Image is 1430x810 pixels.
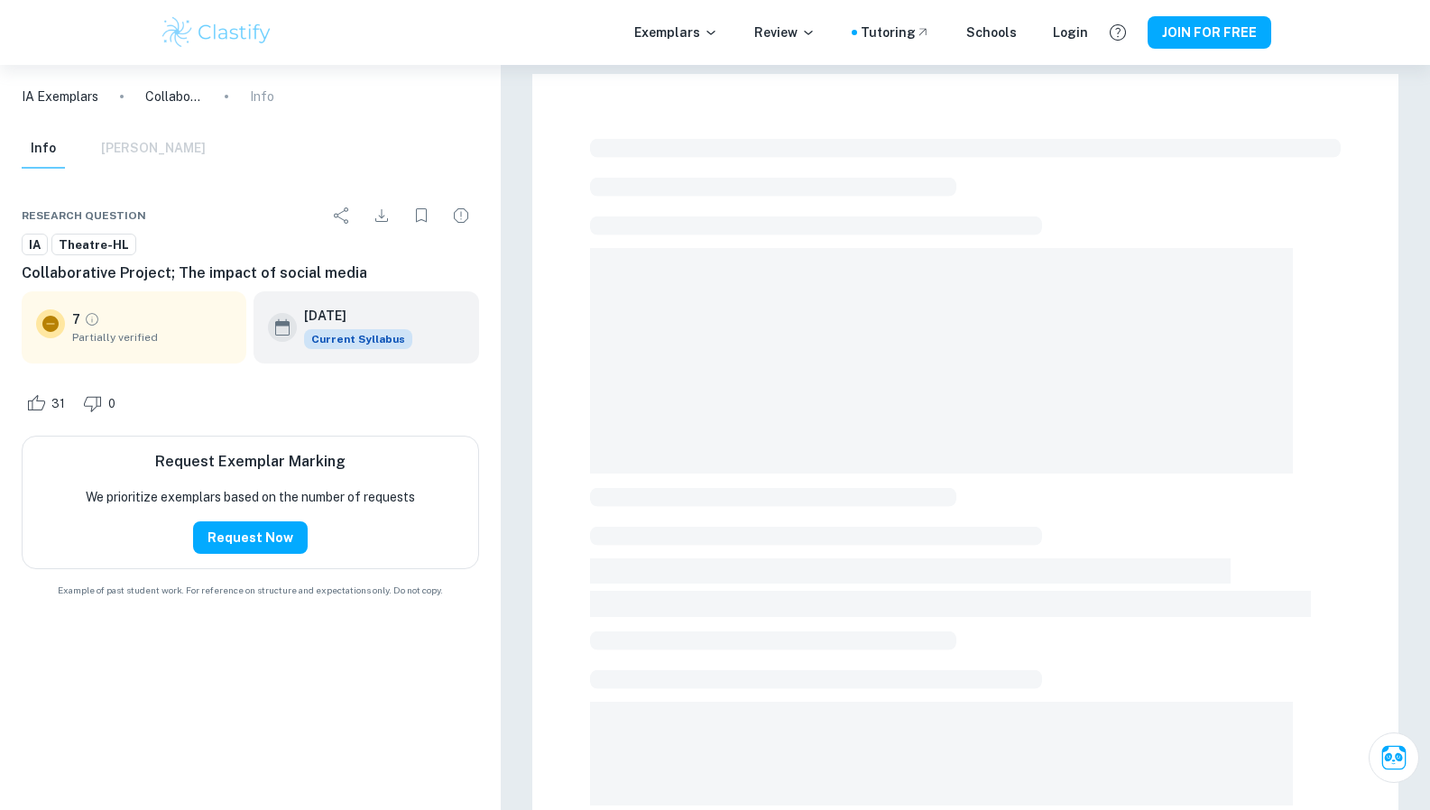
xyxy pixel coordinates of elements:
span: Theatre-HL [52,236,135,254]
span: Partially verified [72,329,232,345]
h6: Collaborative Project; The impact of social media [22,262,479,284]
div: Bookmark [403,198,439,234]
img: Clastify logo [160,14,274,51]
div: Dislike [78,389,125,418]
p: We prioritize exemplars based on the number of requests [86,487,415,507]
p: Exemplars [634,23,718,42]
button: Ask Clai [1369,732,1419,783]
h6: [DATE] [304,306,398,326]
span: IA [23,236,47,254]
a: IA [22,234,48,256]
a: Grade partially verified [84,311,100,327]
button: Info [22,129,65,169]
p: 7 [72,309,80,329]
div: Report issue [443,198,479,234]
div: Share [324,198,360,234]
button: Help and Feedback [1102,17,1133,48]
span: Current Syllabus [304,329,412,349]
a: Tutoring [861,23,930,42]
p: Collaborative Project; The impact of social media [145,87,203,106]
button: JOIN FOR FREE [1148,16,1271,49]
p: Review [754,23,816,42]
button: Request Now [193,521,308,554]
div: This exemplar is based on the current syllabus. Feel free to refer to it for inspiration/ideas wh... [304,329,412,349]
a: IA Exemplars [22,87,98,106]
div: Like [22,389,75,418]
span: Research question [22,207,146,224]
div: Download [364,198,400,234]
h6: Request Exemplar Marking [155,451,346,473]
a: Theatre-HL [51,234,136,256]
span: 0 [98,395,125,413]
span: Example of past student work. For reference on structure and expectations only. Do not copy. [22,584,479,597]
a: Schools [966,23,1017,42]
p: Info [250,87,274,106]
span: 31 [42,395,75,413]
a: Login [1053,23,1088,42]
